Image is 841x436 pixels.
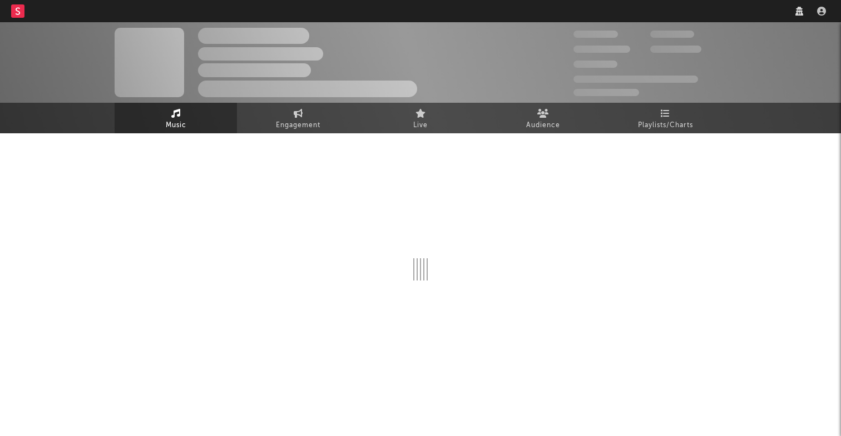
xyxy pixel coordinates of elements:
[573,89,639,96] span: Jump Score: 85.0
[650,31,694,38] span: 100,000
[526,119,560,132] span: Audience
[276,119,320,132] span: Engagement
[638,119,693,132] span: Playlists/Charts
[166,119,186,132] span: Music
[573,31,618,38] span: 300,000
[359,103,482,133] a: Live
[573,61,617,68] span: 100,000
[482,103,604,133] a: Audience
[650,46,701,53] span: 1,000,000
[573,76,698,83] span: 50,000,000 Monthly Listeners
[413,119,428,132] span: Live
[604,103,726,133] a: Playlists/Charts
[573,46,630,53] span: 50,000,000
[237,103,359,133] a: Engagement
[115,103,237,133] a: Music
